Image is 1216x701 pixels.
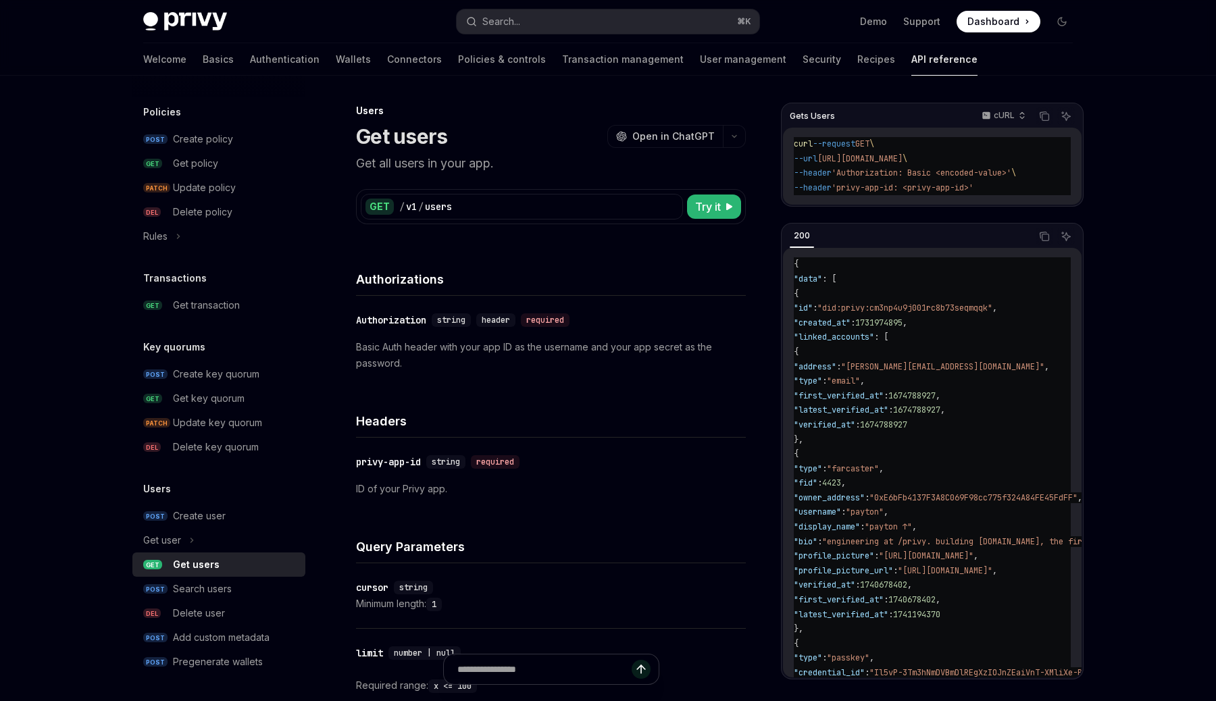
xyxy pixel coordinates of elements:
[143,633,168,643] span: POST
[458,43,546,76] a: Policies & controls
[992,565,997,576] span: ,
[836,361,841,372] span: :
[737,16,751,27] span: ⌘ K
[813,303,817,313] span: :
[912,521,917,532] span: ,
[143,270,207,286] h5: Transactions
[903,153,907,164] span: \
[794,521,860,532] span: "display_name"
[794,623,803,634] span: },
[356,104,746,118] div: Users
[482,14,520,30] div: Search...
[356,154,746,173] p: Get all users in your app.
[803,43,841,76] a: Security
[903,15,940,28] a: Support
[143,608,161,619] span: DEL
[132,504,305,528] a: POSTCreate user
[607,125,723,148] button: Open in ChatGPT
[356,538,746,556] h4: Query Parameters
[143,511,168,521] span: POST
[143,532,181,548] div: Get user
[132,577,305,601] a: POSTSearch users
[173,556,220,573] div: Get users
[173,390,245,407] div: Get key quorum
[860,419,907,430] span: 1674788927
[794,361,836,372] span: "address"
[794,638,799,649] span: {
[356,313,426,327] div: Authorization
[794,419,855,430] span: "verified_at"
[817,536,822,547] span: :
[817,477,822,488] span: :
[132,411,305,435] a: PATCHUpdate key quorum
[356,270,746,288] h4: Authorizations
[356,596,746,612] div: Minimum length:
[1036,107,1053,125] button: Copy the contents from the code block
[822,477,841,488] span: 4423
[132,176,305,200] a: PATCHUpdate policy
[695,199,721,215] span: Try it
[794,536,817,547] span: "bio"
[884,507,888,517] span: ,
[482,315,510,326] span: header
[437,315,465,326] span: string
[865,667,869,678] span: :
[132,224,305,249] button: Rules
[143,339,205,355] h5: Key quorums
[700,43,786,76] a: User management
[143,301,162,311] span: GET
[132,625,305,650] a: POSTAdd custom metadata
[457,9,759,34] button: Search...⌘K
[132,435,305,459] a: DELDelete key quorum
[794,579,855,590] span: "verified_at"
[173,581,232,597] div: Search users
[888,609,893,620] span: :
[1051,11,1073,32] button: Toggle dark mode
[911,43,978,76] a: API reference
[173,629,270,646] div: Add custom metadata
[817,153,903,164] span: [URL][DOMAIN_NAME]
[399,582,428,593] span: string
[841,507,846,517] span: :
[841,361,1044,372] span: "[PERSON_NAME][EMAIL_ADDRESS][DOMAIN_NAME]"
[888,405,893,415] span: :
[855,419,860,430] span: :
[973,550,978,561] span: ,
[794,167,832,178] span: --header
[851,317,855,328] span: :
[874,550,879,561] span: :
[632,660,651,679] button: Send message
[336,43,371,76] a: Wallets
[356,455,421,469] div: privy-app-id
[406,200,417,213] div: v1
[884,390,888,401] span: :
[143,560,162,570] span: GET
[365,199,394,215] div: GET
[992,303,997,313] span: ,
[994,110,1015,121] p: cURL
[143,418,170,428] span: PATCH
[794,594,884,605] span: "first_verified_at"
[418,200,424,213] div: /
[832,167,1011,178] span: 'Authorization: Basic <encoded-value>'
[132,293,305,317] a: GETGet transaction
[865,492,869,503] span: :
[874,332,888,342] span: : [
[822,375,827,386] span: :
[143,12,227,31] img: dark logo
[1036,228,1053,245] button: Copy the contents from the code block
[143,207,161,217] span: DEL
[794,434,803,445] span: },
[884,594,888,605] span: :
[143,657,168,667] span: POST
[425,200,452,213] div: users
[794,463,822,474] span: "type"
[879,463,884,474] span: ,
[794,375,822,386] span: "type"
[893,565,898,576] span: :
[132,650,305,674] a: POSTPregenerate wallets
[143,584,168,594] span: POST
[794,448,799,459] span: {
[857,43,895,76] a: Recipes
[356,646,383,660] div: limit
